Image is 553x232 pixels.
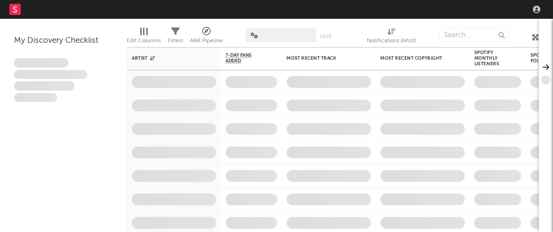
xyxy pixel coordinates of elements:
span: Praesent ac interdum [14,81,75,91]
div: Spotify Monthly Listeners [474,50,507,67]
div: Filters [168,23,183,51]
div: My Discovery Checklist [14,35,113,46]
div: Notifications (Artist) [367,35,416,46]
span: Lorem ipsum dolor [14,58,68,68]
div: A&R Pipeline [190,35,223,46]
span: Integer aliquet in purus et [14,70,87,79]
button: Save [319,34,332,39]
div: Edit Columns [127,23,161,51]
div: Most Recent Copyright [380,55,451,61]
span: Aliquam viverra [14,93,57,102]
div: A&R Pipeline [190,23,223,51]
div: Edit Columns [127,35,161,46]
span: 7-Day Fans Added [226,53,263,64]
div: Filters [168,35,183,46]
div: Artist [132,55,202,61]
div: Most Recent Track [287,55,357,61]
div: Notifications (Artist) [367,23,416,51]
input: Search... [439,28,509,42]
